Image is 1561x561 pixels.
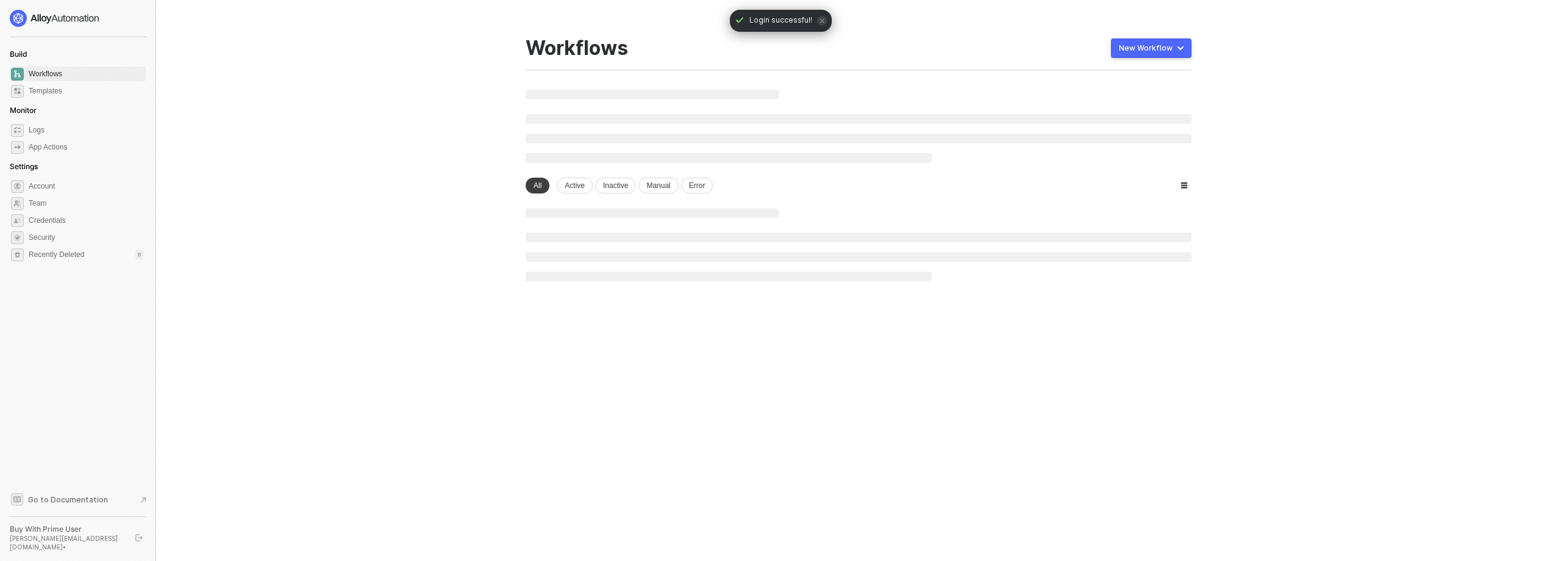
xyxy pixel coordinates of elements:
[135,534,143,541] span: logout
[29,123,143,137] span: Logs
[29,196,143,211] span: Team
[817,16,827,26] span: icon-close
[526,37,628,60] div: Workflows
[10,162,38,171] span: Settings
[10,534,124,551] div: [PERSON_NAME][EMAIL_ADDRESS][DOMAIN_NAME] •
[11,197,24,210] span: team
[11,141,24,154] span: icon-app-actions
[526,178,549,194] div: All
[557,178,593,194] div: Active
[29,84,143,98] span: Templates
[10,106,37,115] span: Monitor
[11,124,24,137] span: icon-logs
[29,142,67,153] div: App Actions
[11,68,24,81] span: dashboard
[29,67,143,81] span: Workflows
[638,178,678,194] div: Manual
[10,524,124,534] div: Buy With Prime User
[11,180,24,193] span: settings
[10,49,27,59] span: Build
[29,213,143,228] span: Credentials
[735,15,745,25] span: icon-check
[10,492,146,507] a: Knowledge Base
[11,248,24,261] span: settings
[28,494,108,505] span: Go to Documentation
[29,250,84,260] span: Recently Deleted
[135,250,143,259] div: 0
[749,15,812,27] span: Login successful!
[681,178,713,194] div: Error
[10,10,146,27] a: logo
[10,10,100,27] img: logo
[11,85,24,98] span: marketplace
[11,231,24,244] span: security
[137,494,149,506] span: document-arrow
[1111,38,1191,58] button: New Workflow
[11,214,24,227] span: credentials
[1119,43,1173,53] div: New Workflow
[29,230,143,245] span: Security
[11,493,23,505] span: documentation
[595,178,636,194] div: Inactive
[29,179,143,194] span: Account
